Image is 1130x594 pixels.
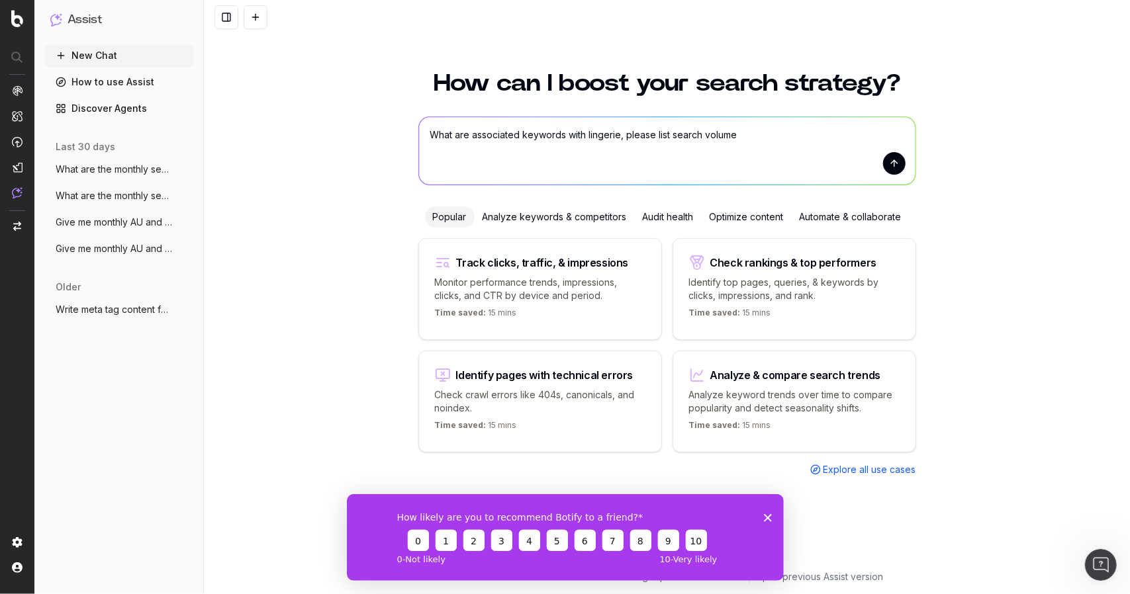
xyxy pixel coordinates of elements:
[689,308,741,318] span: Time saved:
[475,206,635,228] div: Analyze keywords & competitors
[45,185,193,206] button: What are the monthly search volumes for
[12,562,23,573] img: My account
[710,370,881,380] div: Analyze & compare search trends
[45,238,193,259] button: Give me monthly AU and [GEOGRAPHIC_DATA] search volumes
[792,206,910,228] div: Automate & collaborate
[45,45,193,66] button: New Chat
[56,303,172,316] span: Write meta tag content for a new website
[689,388,900,415] p: Analyze keyword trends over time to compare popularity and detect seasonality shifts.
[456,370,634,380] div: Identify pages with technical errors
[435,388,645,415] p: Check crawl errors like 404s, canonicals, and noindex.
[12,162,23,173] img: Studio
[56,242,172,255] span: Give me monthly AU and [GEOGRAPHIC_DATA] search volumes
[702,206,792,228] div: Optimize content
[710,257,877,268] div: Check rankings & top performers
[12,110,23,122] img: Intelligence
[56,216,172,229] span: Give me monthly AU and [GEOGRAPHIC_DATA] search volumes
[12,537,23,548] img: Setting
[1085,549,1117,581] iframe: Intercom live chat
[435,308,487,318] span: Time saved:
[689,276,900,302] p: Identify top pages, queries, & keywords by clicks, impressions, and rank.
[12,136,23,148] img: Activation
[45,212,193,233] button: Give me monthly AU and [GEOGRAPHIC_DATA] search volumes
[456,257,629,268] div: Track clicks, traffic, & impressions
[689,308,771,323] p: 15 mins
[435,420,517,436] p: 15 mins
[689,420,741,430] span: Time saved:
[50,11,188,29] button: Assist
[45,98,193,119] a: Discover Agents
[11,10,23,27] img: Botify logo
[56,163,172,176] span: What are the monthly search volumes for
[810,463,916,476] a: Explore all use cases
[755,570,883,583] a: Open previous Assist version
[425,206,475,228] div: Popular
[56,280,81,294] span: older
[50,13,62,26] img: Assist
[435,420,487,430] span: Time saved:
[12,85,23,96] img: Analytics
[418,71,916,95] h1: How can I boost your search strategy?
[435,276,645,302] p: Monitor performance trends, impressions, clicks, and CTR by device and period.
[45,299,193,320] button: Write meta tag content for a new website
[689,420,771,436] p: 15 mins
[68,11,102,29] h1: Assist
[419,117,916,185] textarea: What are associated keywords with lingerie, please list search volume
[435,308,517,323] p: 15 mins
[635,206,702,228] div: Audit health
[824,463,916,476] span: Explore all use cases
[56,189,172,202] span: What are the monthly search volumes for
[56,140,115,153] span: last 30 days
[12,187,23,198] img: Assist
[45,159,193,180] button: What are the monthly search volumes for
[13,222,21,231] img: Switch project
[347,494,784,581] iframe: Survey from Botify
[45,71,193,93] a: How to use Assist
